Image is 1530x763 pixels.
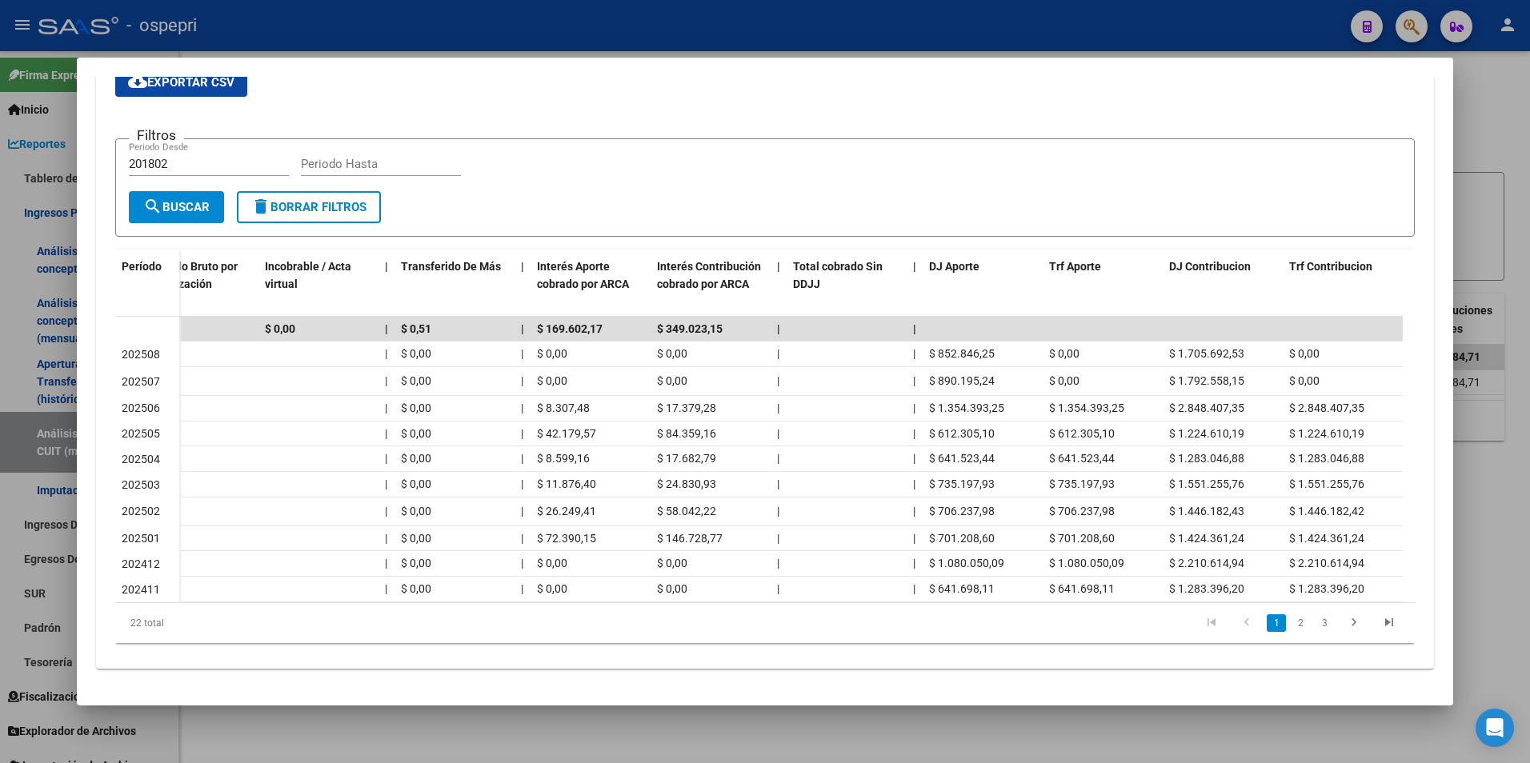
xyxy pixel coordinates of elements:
[265,260,351,291] span: Incobrable / Acta virtual
[122,505,160,517] span: 202502
[777,322,780,335] span: |
[401,557,431,569] span: $ 0,00
[515,250,531,320] datatable-header-cell: |
[537,477,596,490] span: $ 11.876,40
[1289,505,1364,517] span: $ 1.446.182,42
[1169,401,1244,414] span: $ 2.848.407,35
[115,250,179,317] datatable-header-cell: Período
[1049,505,1115,517] span: $ 706.237,98
[1289,582,1364,595] span: $ 1.283.396,20
[385,322,388,335] span: |
[929,401,1004,414] span: $ 1.354.393,25
[657,347,687,360] span: $ 0,00
[1049,427,1115,440] span: $ 612.305,10
[537,505,596,517] span: $ 26.249,41
[929,582,995,595] span: $ 641.698,11
[385,374,387,387] span: |
[913,427,915,440] span: |
[913,477,915,490] span: |
[777,505,779,517] span: |
[251,197,270,216] mat-icon: delete
[1049,532,1115,545] span: $ 701.208,60
[1289,260,1372,273] span: Trf Contribucion
[657,557,687,569] span: $ 0,00
[521,322,524,335] span: |
[537,347,567,360] span: $ 0,00
[913,322,916,335] span: |
[907,250,923,320] datatable-header-cell: |
[129,126,184,144] h3: Filtros
[657,582,687,595] span: $ 0,00
[1169,374,1244,387] span: $ 1.792.558,15
[787,250,907,320] datatable-header-cell: Total cobrado Sin DDJJ
[96,3,1435,669] div: Aportes y Contribuciones de la Empresa: 30716312654
[1169,477,1244,490] span: $ 1.551.255,76
[1289,401,1364,414] span: $ 2.848.407,35
[401,260,501,273] span: Transferido De Más
[521,427,523,440] span: |
[1169,260,1251,273] span: DJ Contribucion
[385,427,387,440] span: |
[929,427,995,440] span: $ 612.305,10
[521,374,523,387] span: |
[385,260,388,273] span: |
[531,250,651,320] datatable-header-cell: Interés Aporte cobrado por ARCA
[1169,557,1244,569] span: $ 2.210.614,94
[537,401,590,414] span: $ 8.307,48
[521,347,523,360] span: |
[793,260,883,291] span: Total cobrado Sin DDJJ
[1196,614,1227,632] a: go to first page
[1232,614,1262,632] a: go to previous page
[521,260,524,273] span: |
[1163,250,1283,320] datatable-header-cell: DJ Contribucion
[929,532,995,545] span: $ 701.208,60
[657,322,723,335] span: $ 349.023,15
[1289,557,1364,569] span: $ 2.210.614,94
[777,477,779,490] span: |
[1289,532,1364,545] span: $ 1.424.361,24
[657,374,687,387] span: $ 0,00
[777,427,779,440] span: |
[385,582,387,595] span: |
[777,401,779,414] span: |
[777,452,779,465] span: |
[1288,609,1312,637] li: page 2
[1291,614,1310,632] a: 2
[537,582,567,595] span: $ 0,00
[401,374,431,387] span: $ 0,00
[143,197,162,216] mat-icon: search
[1312,609,1336,637] li: page 3
[385,401,387,414] span: |
[657,532,723,545] span: $ 146.728,77
[1339,614,1369,632] a: go to next page
[401,322,431,335] span: $ 0,51
[777,260,780,273] span: |
[521,582,523,595] span: |
[537,557,567,569] span: $ 0,00
[251,200,366,214] span: Borrar Filtros
[1049,557,1124,569] span: $ 1.080.050,09
[651,250,771,320] datatable-header-cell: Interés Contribución cobrado por ARCA
[771,250,787,320] datatable-header-cell: |
[777,347,779,360] span: |
[1049,477,1115,490] span: $ 735.197,93
[913,532,915,545] span: |
[385,452,387,465] span: |
[1267,614,1286,632] a: 1
[521,477,523,490] span: |
[1289,452,1364,465] span: $ 1.283.046,88
[385,532,387,545] span: |
[122,348,160,361] span: 202508
[521,557,523,569] span: |
[913,401,915,414] span: |
[1283,250,1403,320] datatable-header-cell: Trf Contribucion
[913,582,915,595] span: |
[521,505,523,517] span: |
[1315,614,1334,632] a: 3
[521,532,523,545] span: |
[1264,609,1288,637] li: page 1
[122,478,160,491] span: 202503
[1043,250,1163,320] datatable-header-cell: Trf Aporte
[537,374,567,387] span: $ 0,00
[1169,452,1244,465] span: $ 1.283.046,88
